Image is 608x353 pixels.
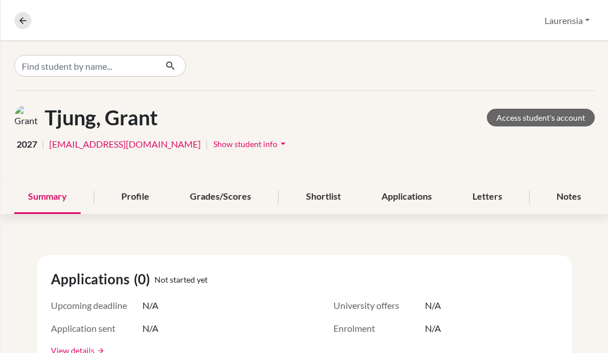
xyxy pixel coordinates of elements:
[333,322,425,335] span: Enrolment
[142,299,158,312] span: N/A
[333,299,425,312] span: University offers
[154,273,208,285] span: Not started yet
[277,138,289,149] i: arrow_drop_down
[425,322,441,335] span: N/A
[176,180,265,214] div: Grades/Scores
[51,269,134,289] span: Applications
[42,137,45,151] span: |
[205,137,208,151] span: |
[425,299,441,312] span: N/A
[142,322,158,335] span: N/A
[543,180,595,214] div: Notes
[368,180,446,214] div: Applications
[213,135,289,153] button: Show student infoarrow_drop_down
[108,180,163,214] div: Profile
[213,139,277,149] span: Show student info
[134,269,154,289] span: (0)
[49,137,201,151] a: [EMAIL_ADDRESS][DOMAIN_NAME]
[45,105,158,130] h1: Tjung, Grant
[14,55,156,77] input: Find student by name...
[14,180,81,214] div: Summary
[487,109,595,126] a: Access student's account
[539,10,595,31] button: Laurensia
[51,299,142,312] span: Upcoming deadline
[17,137,37,151] span: 2027
[459,180,516,214] div: Letters
[292,180,355,214] div: Shortlist
[51,322,142,335] span: Application sent
[14,105,40,130] img: Grant Tjung's avatar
